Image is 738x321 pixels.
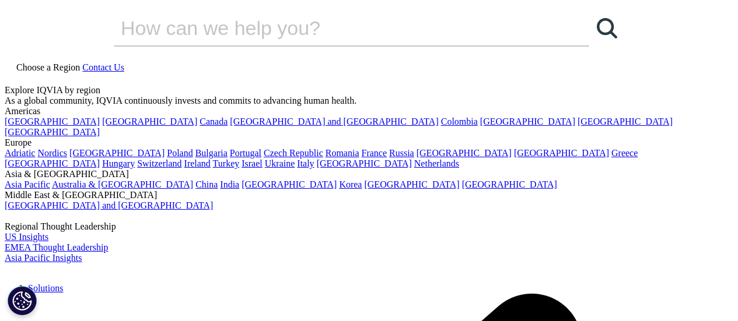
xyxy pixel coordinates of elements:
div: Middle East & [GEOGRAPHIC_DATA] [5,190,733,200]
a: Ukraine [265,158,295,168]
a: Adriatic [5,148,35,158]
a: Greece [611,148,638,158]
a: France [362,148,387,158]
a: [GEOGRAPHIC_DATA] [317,158,412,168]
a: Italy [297,158,314,168]
div: Explore IQVIA by region [5,85,733,96]
div: Asia & [GEOGRAPHIC_DATA] [5,169,733,179]
a: [GEOGRAPHIC_DATA] and [GEOGRAPHIC_DATA] [5,200,213,210]
a: Portugal [230,148,261,158]
svg: Search [597,18,617,38]
a: [GEOGRAPHIC_DATA] [514,148,609,158]
a: Colombia [441,117,478,126]
a: [GEOGRAPHIC_DATA] [5,127,100,137]
a: Romania [326,148,359,158]
a: China [195,179,218,189]
a: Australia & [GEOGRAPHIC_DATA] [52,179,193,189]
a: [GEOGRAPHIC_DATA] [578,117,673,126]
a: India [220,179,239,189]
a: Czech Republic [264,148,323,158]
div: Europe [5,137,733,148]
input: Search [114,10,556,45]
a: Israel [242,158,263,168]
a: EMEA Thought Leadership [5,242,108,252]
a: Russia [389,148,414,158]
a: Bulgaria [195,148,228,158]
a: [GEOGRAPHIC_DATA] [5,117,100,126]
a: US Insights [5,232,48,242]
a: Nordics [37,148,67,158]
a: Asia Pacific [5,179,50,189]
a: Korea [339,179,362,189]
a: Hungary [102,158,135,168]
a: Ireland [184,158,211,168]
a: [GEOGRAPHIC_DATA] [462,179,557,189]
a: Asia Pacific Insights [5,253,82,263]
a: Poland [167,148,193,158]
div: As a global community, IQVIA continuously invests and commits to advancing human health. [5,96,733,106]
a: [GEOGRAPHIC_DATA] and [GEOGRAPHIC_DATA] [230,117,438,126]
button: Cookies Settings [8,286,37,315]
a: [GEOGRAPHIC_DATA] [364,179,459,189]
a: [GEOGRAPHIC_DATA] [102,117,197,126]
a: Canada [200,117,228,126]
div: Americas [5,106,733,117]
span: Choose a Region [16,62,80,72]
div: Regional Thought Leadership [5,221,733,232]
a: [GEOGRAPHIC_DATA] [417,148,512,158]
a: [GEOGRAPHIC_DATA] [69,148,165,158]
a: Search [589,10,624,45]
a: [GEOGRAPHIC_DATA] [480,117,575,126]
a: Contact Us [82,62,124,72]
a: Netherlands [414,158,459,168]
a: [GEOGRAPHIC_DATA] [5,158,100,168]
a: Switzerland [137,158,181,168]
a: Turkey [213,158,240,168]
a: [GEOGRAPHIC_DATA] [242,179,337,189]
a: Solutions [28,283,63,293]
